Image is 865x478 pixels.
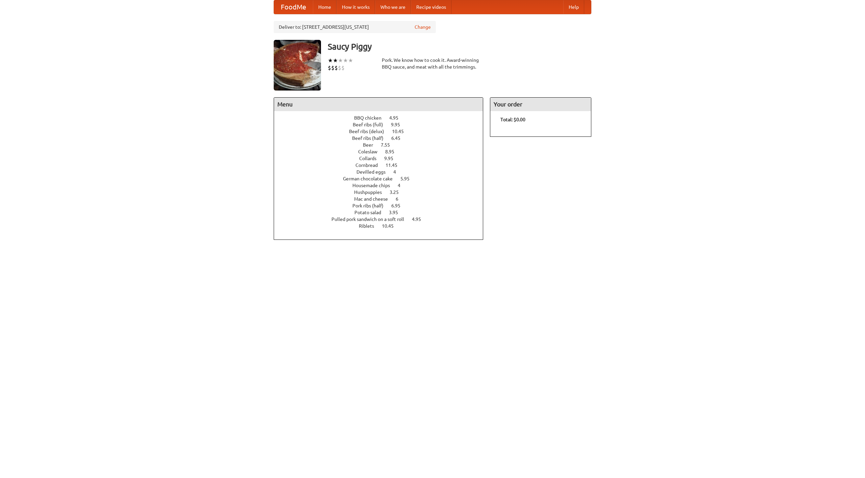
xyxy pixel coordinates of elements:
span: 10.45 [382,223,400,229]
a: Housemade chips 4 [352,183,413,188]
span: Cornbread [355,162,385,168]
li: ★ [348,57,353,64]
div: Deliver to: [STREET_ADDRESS][US_STATE] [274,21,436,33]
li: $ [331,64,335,72]
a: How it works [337,0,375,14]
span: Riblets [359,223,381,229]
span: 8.95 [385,149,401,154]
li: $ [335,64,338,72]
a: Cornbread 11.45 [355,162,410,168]
a: Beer 7.55 [363,142,402,148]
a: Potato salad 3.95 [354,210,411,215]
span: Devilled eggs [356,169,392,175]
a: Devilled eggs 4 [356,169,409,175]
span: Beef ribs (full) [353,122,390,127]
span: German chocolate cake [343,176,399,181]
a: Coleslaw 8.95 [358,149,407,154]
span: Collards [359,156,383,161]
span: 5.95 [400,176,416,181]
li: ★ [338,57,343,64]
a: FoodMe [274,0,313,14]
span: 9.95 [391,122,407,127]
span: Beef ribs (delux) [349,129,391,134]
span: Pulled pork sandwich on a soft roll [331,217,411,222]
span: Coleslaw [358,149,384,154]
span: 11.45 [386,162,404,168]
span: 7.55 [381,142,397,148]
a: Help [563,0,584,14]
span: Beer [363,142,380,148]
span: 4 [398,183,407,188]
li: ★ [328,57,333,64]
li: $ [341,64,345,72]
span: 6.95 [391,203,407,208]
h4: Menu [274,98,483,111]
li: ★ [333,57,338,64]
a: Beef ribs (delux) 10.45 [349,129,416,134]
span: 10.45 [392,129,411,134]
a: Riblets 10.45 [359,223,406,229]
span: 4.95 [389,115,405,121]
h3: Saucy Piggy [328,40,591,53]
span: 3.95 [389,210,405,215]
a: Collards 9.95 [359,156,406,161]
li: $ [328,64,331,72]
a: Who we are [375,0,411,14]
a: BBQ chicken 4.95 [354,115,411,121]
span: Housemade chips [352,183,397,188]
a: German chocolate cake 5.95 [343,176,422,181]
a: Recipe videos [411,0,451,14]
span: 6.45 [391,135,407,141]
a: Mac and cheese 6 [354,196,411,202]
span: BBQ chicken [354,115,388,121]
a: Pulled pork sandwich on a soft roll 4.95 [331,217,434,222]
span: Mac and cheese [354,196,395,202]
span: 4.95 [412,217,428,222]
li: ★ [343,57,348,64]
img: angular.jpg [274,40,321,91]
span: Hushpuppies [354,190,389,195]
a: Change [415,24,431,30]
li: $ [338,64,341,72]
h4: Your order [490,98,591,111]
span: 9.95 [384,156,400,161]
a: Beef ribs (half) 6.45 [352,135,413,141]
span: 3.25 [390,190,405,195]
span: 4 [393,169,403,175]
div: Pork. We know how to cook it. Award-winning BBQ sauce, and meat with all the trimmings. [382,57,483,70]
span: Potato salad [354,210,388,215]
span: 6 [396,196,405,202]
a: Pork ribs (half) 6.95 [352,203,413,208]
a: Hushpuppies 3.25 [354,190,411,195]
a: Home [313,0,337,14]
span: Pork ribs (half) [352,203,390,208]
a: Beef ribs (full) 9.95 [353,122,413,127]
span: Beef ribs (half) [352,135,390,141]
b: Total: $0.00 [500,117,525,122]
